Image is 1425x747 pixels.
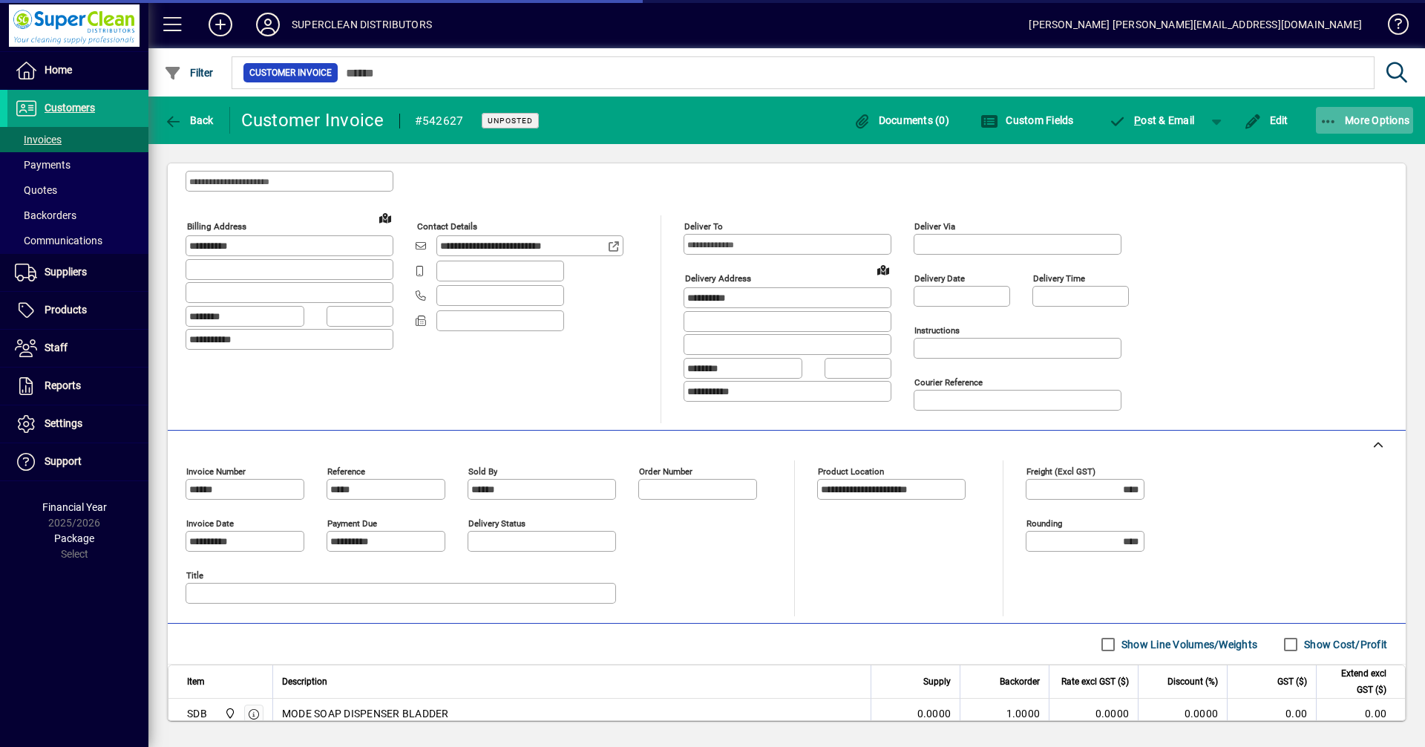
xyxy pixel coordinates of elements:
[818,466,884,477] mat-label: Product location
[187,673,205,690] span: Item
[45,379,81,391] span: Reports
[914,377,983,388] mat-label: Courier Reference
[468,466,497,477] mat-label: Sold by
[220,705,237,722] span: Superclean Distributors
[7,292,148,329] a: Products
[914,221,955,232] mat-label: Deliver via
[1167,673,1218,690] span: Discount (%)
[1277,673,1307,690] span: GST ($)
[164,67,214,79] span: Filter
[1377,3,1406,51] a: Knowledge Base
[1006,706,1041,721] span: 1.0000
[1240,107,1292,134] button: Edit
[415,109,464,133] div: #542627
[1301,637,1387,652] label: Show Cost/Profit
[45,417,82,429] span: Settings
[249,65,332,80] span: Customer Invoice
[186,570,203,581] mat-label: Title
[7,405,148,443] a: Settings
[282,673,327,690] span: Description
[1026,518,1062,529] mat-label: Rounding
[15,235,102,247] span: Communications
[7,254,148,291] a: Suppliers
[45,102,95,114] span: Customers
[7,443,148,480] a: Support
[1316,699,1405,728] td: 0.00
[1000,673,1040,690] span: Backorder
[1109,114,1195,126] span: ost & Email
[45,266,87,278] span: Suppliers
[1061,673,1129,690] span: Rate excl GST ($)
[292,13,432,36] div: SUPERCLEAN DISTRIBUTORS
[15,159,71,171] span: Payments
[148,107,230,134] app-page-header-button: Back
[327,518,377,529] mat-label: Payment due
[977,107,1078,134] button: Custom Fields
[7,228,148,253] a: Communications
[45,342,68,353] span: Staff
[373,206,397,229] a: View on map
[45,64,72,76] span: Home
[639,466,692,477] mat-label: Order number
[488,116,533,125] span: Unposted
[7,368,148,405] a: Reports
[1227,699,1316,728] td: 0.00
[7,127,148,152] a: Invoices
[1134,114,1141,126] span: P
[1029,13,1362,36] div: [PERSON_NAME] [PERSON_NAME][EMAIL_ADDRESS][DOMAIN_NAME]
[853,114,949,126] span: Documents (0)
[186,466,246,477] mat-label: Invoice number
[160,59,217,86] button: Filter
[1101,107,1202,134] button: Post & Email
[871,258,895,281] a: View on map
[914,325,960,336] mat-label: Instructions
[7,203,148,228] a: Backorders
[1320,114,1410,126] span: More Options
[684,221,723,232] mat-label: Deliver To
[42,501,107,513] span: Financial Year
[187,706,207,721] div: SDB
[15,209,76,221] span: Backorders
[45,304,87,316] span: Products
[980,114,1074,126] span: Custom Fields
[160,107,217,134] button: Back
[327,466,365,477] mat-label: Reference
[15,184,57,196] span: Quotes
[468,518,525,529] mat-label: Delivery status
[1026,466,1095,477] mat-label: Freight (excl GST)
[1326,665,1386,698] span: Extend excl GST ($)
[7,52,148,89] a: Home
[1058,706,1129,721] div: 0.0000
[1244,114,1288,126] span: Edit
[186,518,234,529] mat-label: Invoice date
[15,134,62,146] span: Invoices
[1118,637,1257,652] label: Show Line Volumes/Weights
[164,114,214,126] span: Back
[7,330,148,367] a: Staff
[197,11,244,38] button: Add
[914,273,965,284] mat-label: Delivery date
[1138,699,1227,728] td: 0.0000
[244,11,292,38] button: Profile
[7,152,148,177] a: Payments
[241,108,384,132] div: Customer Invoice
[917,706,951,721] span: 0.0000
[54,532,94,544] span: Package
[849,107,953,134] button: Documents (0)
[1033,273,1085,284] mat-label: Delivery time
[7,177,148,203] a: Quotes
[1316,107,1414,134] button: More Options
[923,673,951,690] span: Supply
[45,455,82,467] span: Support
[282,706,449,721] span: MODE SOAP DISPENSER BLADDER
